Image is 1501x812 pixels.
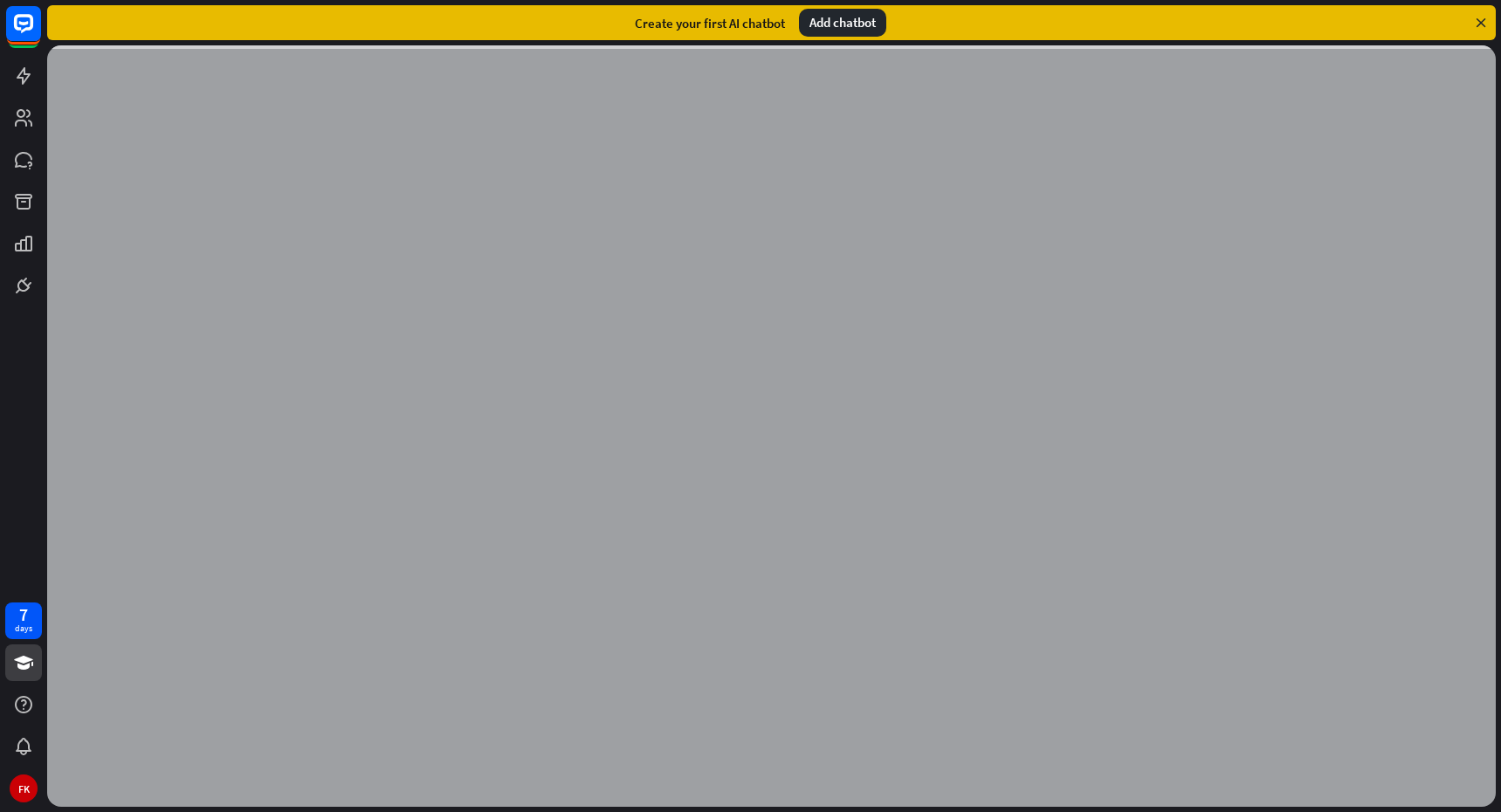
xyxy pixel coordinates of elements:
div: FK [10,774,38,802]
div: days [15,623,32,635]
div: 7 [19,607,28,623]
div: Create your first AI chatbot [635,15,785,31]
a: 7 days [5,602,42,639]
div: Add chatbot [799,9,886,37]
